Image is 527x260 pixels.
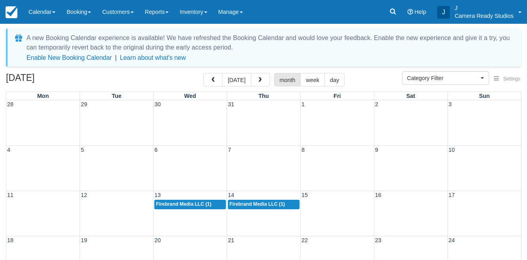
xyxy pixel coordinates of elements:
i: Help [408,9,413,15]
span: 13 [154,192,161,198]
button: week [300,73,325,86]
span: Sun [479,93,490,99]
span: 15 [301,192,309,198]
span: Mon [37,93,49,99]
img: checkfront-main-nav-mini-logo.png [6,6,17,18]
span: Wed [184,93,196,99]
button: month [274,73,301,86]
button: day [324,73,345,86]
span: 29 [80,101,88,107]
span: 28 [6,101,14,107]
span: Firebrand Media LLC (1) [156,201,211,207]
span: 3 [448,101,453,107]
span: | [115,54,117,61]
span: 14 [227,192,235,198]
span: 24 [448,237,456,243]
span: Category Filter [407,74,479,82]
span: 7 [227,147,232,153]
span: 9 [374,147,379,153]
span: Help [415,9,427,15]
span: 31 [227,101,235,107]
a: Learn about what's new [120,54,186,61]
span: 18 [6,237,14,243]
a: Firebrand Media LLC (1) [154,200,226,209]
span: Settings [503,76,520,82]
div: J [437,6,450,19]
span: 2 [374,101,379,107]
span: Sat [406,93,415,99]
span: 30 [154,101,161,107]
span: 10 [448,147,456,153]
button: Settings [489,73,525,85]
span: 1 [301,101,305,107]
span: 12 [80,192,88,198]
span: 8 [301,147,305,153]
span: 17 [448,192,456,198]
span: Thu [258,93,269,99]
span: 11 [6,192,14,198]
span: 16 [374,192,382,198]
span: 23 [374,237,382,243]
span: 6 [154,147,158,153]
p: Camera Ready Studios [455,12,514,20]
span: 19 [80,237,88,243]
button: Category Filter [402,71,489,85]
span: 21 [227,237,235,243]
a: Firebrand Media LLC (1) [228,200,300,209]
h2: [DATE] [6,73,106,88]
span: Fri [334,93,341,99]
span: 5 [80,147,85,153]
span: 22 [301,237,309,243]
button: [DATE] [222,73,251,86]
span: Tue [112,93,122,99]
div: A new Booking Calendar experience is available! We have refreshed the Booking Calendar and would ... [27,33,512,52]
span: Firebrand Media LLC (1) [229,201,285,207]
button: Enable New Booking Calendar [27,54,112,62]
p: J [455,4,514,12]
span: 4 [6,147,11,153]
span: 20 [154,237,161,243]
